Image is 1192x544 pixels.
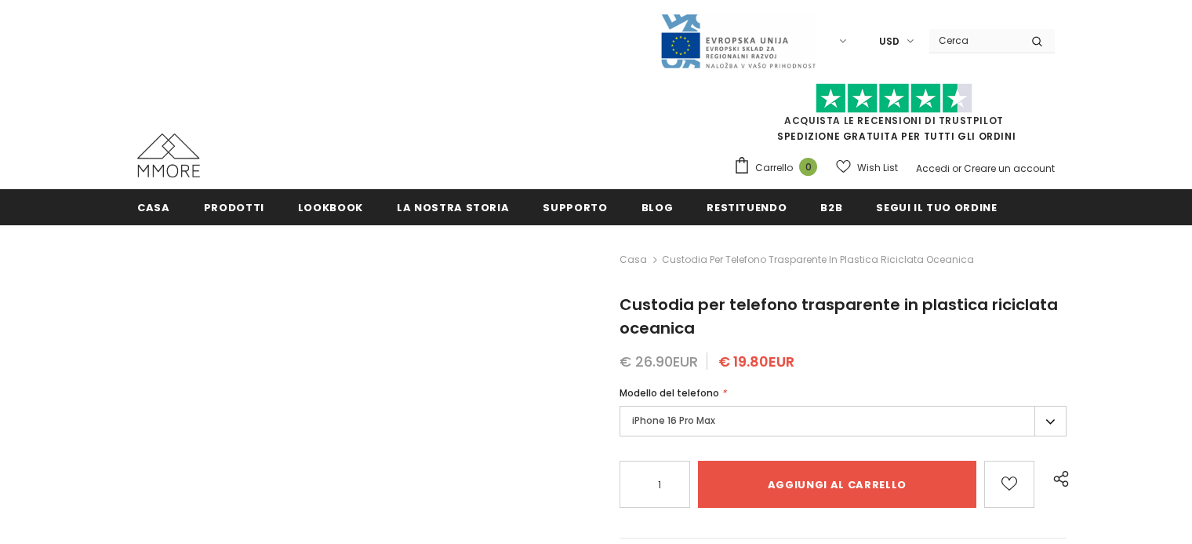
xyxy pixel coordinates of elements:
[916,162,950,175] a: Accedi
[204,189,264,225] a: Prodotti
[620,386,719,400] span: Modello del telefono
[397,200,509,215] span: La nostra storia
[929,29,1019,52] input: Search Site
[641,200,674,215] span: Blog
[836,154,898,181] a: Wish List
[298,200,363,215] span: Lookbook
[698,461,977,508] input: Aggiungi al carrello
[662,250,974,269] span: Custodia per telefono trasparente in plastica riciclata oceanica
[964,162,1055,175] a: Creare un account
[820,189,842,225] a: B2B
[879,34,899,49] span: USD
[707,200,787,215] span: Restituendo
[137,200,170,215] span: Casa
[543,189,607,225] a: supporto
[733,90,1055,143] span: SPEDIZIONE GRATUITA PER TUTTI GLI ORDINI
[543,200,607,215] span: supporto
[620,250,647,269] a: Casa
[784,114,1004,127] a: Acquista le recensioni di TrustPilot
[397,189,509,225] a: La nostra storia
[620,294,1058,339] span: Custodia per telefono trasparente in plastica riciclata oceanica
[718,352,794,371] span: € 19.80EUR
[707,189,787,225] a: Restituendo
[660,13,816,70] img: Javni Razpis
[857,160,898,176] span: Wish List
[137,133,200,177] img: Casi MMORE
[620,352,698,371] span: € 26.90EUR
[876,200,997,215] span: Segui il tuo ordine
[816,83,972,114] img: Fidati di Pilot Stars
[799,158,817,176] span: 0
[204,200,264,215] span: Prodotti
[137,189,170,225] a: Casa
[641,189,674,225] a: Blog
[755,160,793,176] span: Carrello
[298,189,363,225] a: Lookbook
[820,200,842,215] span: B2B
[733,156,825,180] a: Carrello 0
[660,34,816,47] a: Javni Razpis
[876,189,997,225] a: Segui il tuo ordine
[952,162,961,175] span: or
[620,406,1067,436] label: iPhone 16 Pro Max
